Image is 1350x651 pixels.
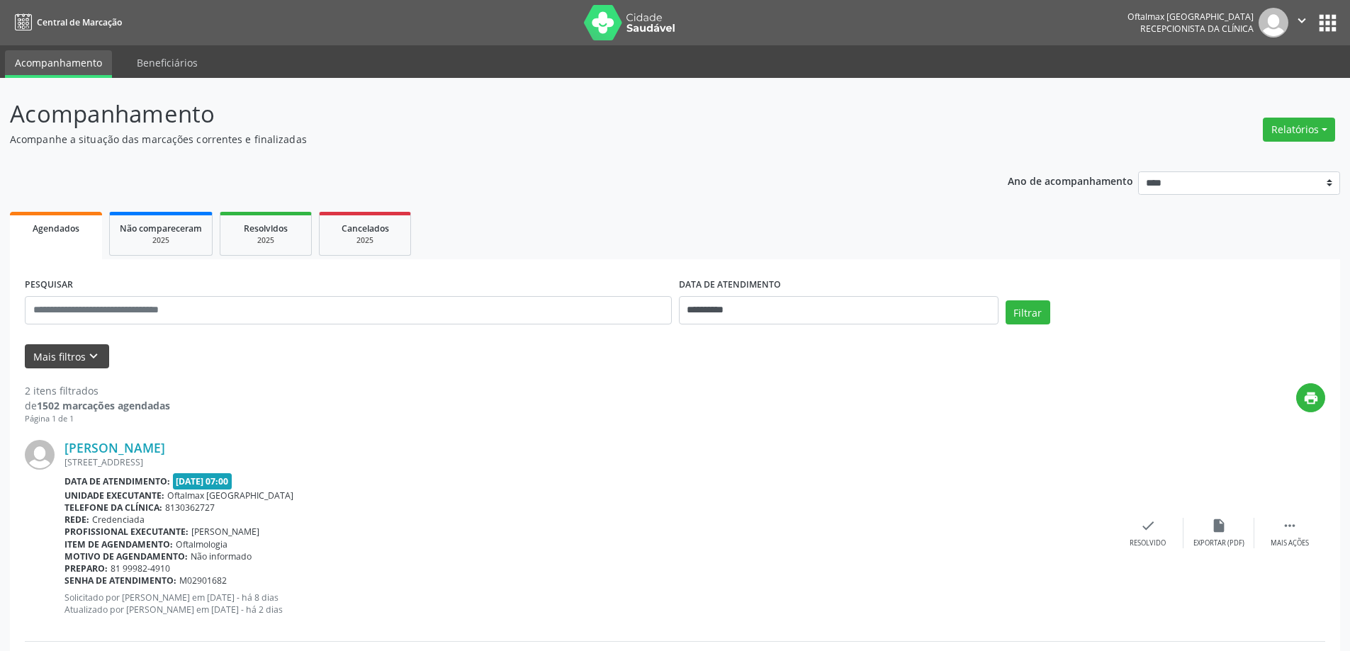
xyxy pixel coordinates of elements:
i: keyboard_arrow_down [86,349,101,364]
span: Não compareceram [120,222,202,234]
span: Oftalmax [GEOGRAPHIC_DATA] [167,489,293,502]
button:  [1288,8,1315,38]
div: 2025 [120,235,202,246]
span: [DATE] 07:00 [173,473,232,489]
div: Mais ações [1271,538,1309,548]
a: Beneficiários [127,50,208,75]
button: Mais filtroskeyboard_arrow_down [25,344,109,369]
span: M02901682 [179,574,227,587]
img: img [25,440,55,470]
label: DATA DE ATENDIMENTO [679,274,781,296]
div: Página 1 de 1 [25,413,170,425]
a: [PERSON_NAME] [64,440,165,455]
strong: 1502 marcações agendadas [37,399,170,412]
span: Cancelados [342,222,389,234]
button: Relatórios [1263,118,1335,142]
span: 8130362727 [165,502,215,514]
div: 2025 [330,235,400,246]
span: Credenciada [92,514,145,526]
button: print [1296,383,1325,412]
span: [PERSON_NAME] [191,526,259,538]
a: Central de Marcação [10,11,122,34]
span: 81 99982-4910 [111,562,170,574]
div: Resolvido [1130,538,1166,548]
label: PESQUISAR [25,274,73,296]
p: Acompanhe a situação das marcações correntes e finalizadas [10,132,941,147]
i:  [1282,518,1298,533]
span: Oftalmologia [176,538,227,550]
i: check [1140,518,1156,533]
b: Data de atendimento: [64,475,170,487]
div: 2025 [230,235,301,246]
span: Agendados [33,222,79,234]
div: de [25,398,170,413]
b: Telefone da clínica: [64,502,162,514]
button: Filtrar [1006,300,1050,324]
div: [STREET_ADDRESS] [64,456,1113,468]
p: Ano de acompanhamento [1008,171,1133,189]
i: print [1303,390,1319,406]
div: Exportar (PDF) [1193,538,1244,548]
img: img [1259,8,1288,38]
span: Recepcionista da clínica [1140,23,1254,35]
i: insert_drive_file [1211,518,1227,533]
b: Motivo de agendamento: [64,550,188,562]
b: Profissional executante: [64,526,189,538]
p: Acompanhamento [10,96,941,132]
a: Acompanhamento [5,50,112,78]
b: Preparo: [64,562,108,574]
b: Item de agendamento: [64,538,173,550]
span: Central de Marcação [37,16,122,28]
span: Não informado [191,550,252,562]
b: Rede: [64,514,89,526]
button: apps [1315,11,1340,35]
div: Oftalmax [GEOGRAPHIC_DATA] [1127,11,1254,23]
div: 2 itens filtrados [25,383,170,398]
i:  [1294,13,1310,28]
span: Resolvidos [244,222,288,234]
b: Senha de atendimento: [64,574,176,587]
b: Unidade executante: [64,489,164,502]
p: Solicitado por [PERSON_NAME] em [DATE] - há 8 dias Atualizado por [PERSON_NAME] em [DATE] - há 2 ... [64,591,1113,616]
